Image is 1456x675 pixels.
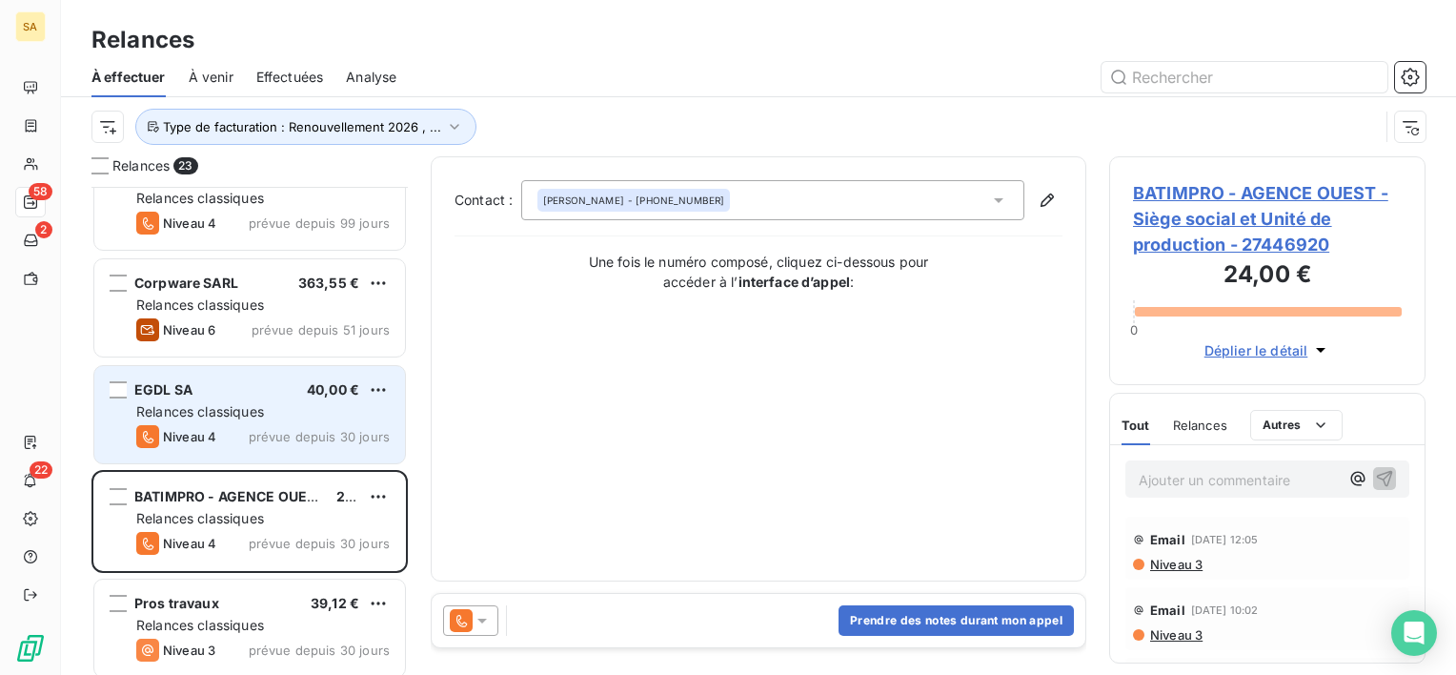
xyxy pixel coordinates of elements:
[1150,532,1185,547] span: Email
[91,68,166,87] span: À effectuer
[163,643,215,658] span: Niveau 3
[1204,340,1308,360] span: Déplier le détail
[1250,410,1343,440] button: Autres
[136,297,264,313] span: Relances classiques
[134,595,219,611] span: Pros travaux
[136,403,264,419] span: Relances classiques
[249,429,390,444] span: prévue depuis 30 jours
[112,156,170,175] span: Relances
[1148,557,1203,572] span: Niveau 3
[15,633,46,664] img: Logo LeanPay
[91,187,408,675] div: grid
[1130,322,1138,337] span: 0
[15,11,46,42] div: SA
[543,194,724,207] div: - [PHONE_NUMBER]
[29,183,52,200] span: 58
[1133,257,1402,296] h3: 24,00 €
[136,510,264,526] span: Relances classiques
[336,488,389,504] span: 24,00 €
[134,488,568,504] span: BATIMPRO - AGENCE OUEST - Siège social et Unité de production
[134,381,192,398] span: EGDL SA
[135,109,476,145] button: Type de facturation : Renouvellement 2026 , ...
[1191,604,1259,616] span: [DATE] 10:02
[1148,627,1203,643] span: Niveau 3
[1102,62,1387,92] input: Rechercher
[134,275,238,291] span: Corpware SARL
[1199,339,1337,361] button: Déplier le détail
[163,322,215,337] span: Niveau 6
[249,643,390,658] span: prévue depuis 30 jours
[173,157,197,174] span: 23
[298,275,359,291] span: 363,55 €
[256,68,324,87] span: Effectuées
[1191,534,1259,545] span: [DATE] 12:05
[189,68,233,87] span: À venir
[1133,180,1402,257] span: BATIMPRO - AGENCE OUEST - Siège social et Unité de production - 27446920
[839,605,1074,636] button: Prendre des notes durant mon appel
[163,119,441,134] span: Type de facturation : Renouvellement 2026 , ...
[307,381,359,398] span: 40,00 €
[163,215,216,231] span: Niveau 4
[543,194,624,207] span: [PERSON_NAME]
[249,536,390,551] span: prévue depuis 30 jours
[136,617,264,633] span: Relances classiques
[1150,603,1185,618] span: Email
[455,191,521,210] label: Contact :
[249,215,390,231] span: prévue depuis 99 jours
[163,536,216,551] span: Niveau 4
[35,221,52,238] span: 2
[91,23,194,57] h3: Relances
[1173,418,1227,433] span: Relances
[136,190,264,206] span: Relances classiques
[568,252,949,292] p: Une fois le numéro composé, cliquez ci-dessous pour accéder à l’ :
[311,595,359,611] span: 39,12 €
[1391,610,1437,656] div: Open Intercom Messenger
[346,68,396,87] span: Analyse
[1122,418,1150,433] span: Tout
[30,461,52,479] span: 22
[252,322,390,337] span: prévue depuis 51 jours
[163,429,216,444] span: Niveau 4
[738,274,851,290] strong: interface d’appel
